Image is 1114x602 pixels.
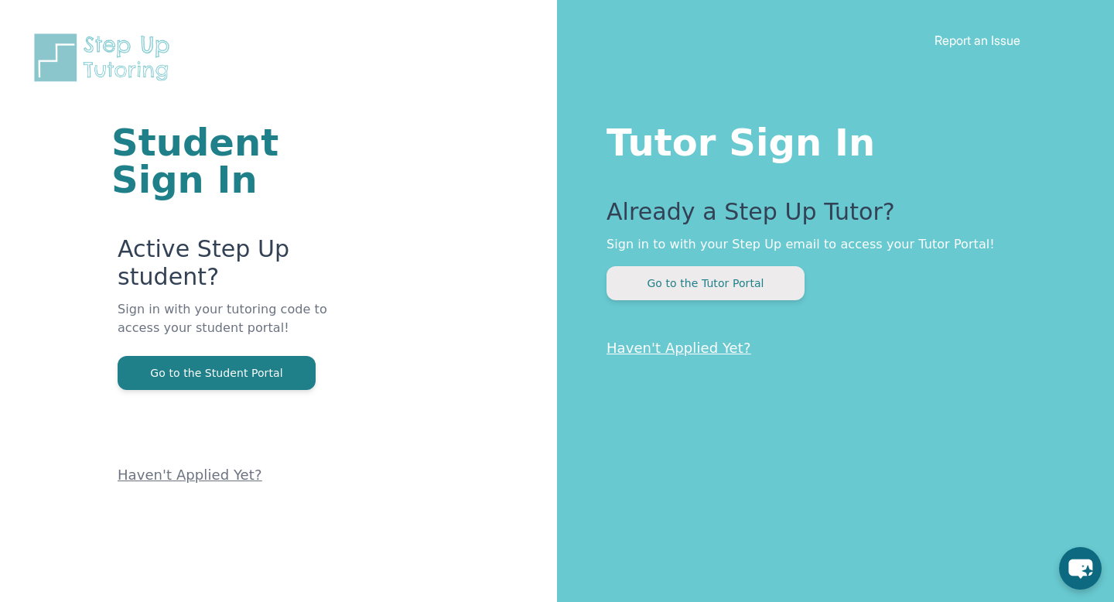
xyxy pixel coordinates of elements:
[31,31,179,84] img: Step Up Tutoring horizontal logo
[607,340,751,356] a: Haven't Applied Yet?
[607,198,1052,235] p: Already a Step Up Tutor?
[118,467,262,483] a: Haven't Applied Yet?
[118,365,316,380] a: Go to the Student Portal
[118,235,371,300] p: Active Step Up student?
[111,124,371,198] h1: Student Sign In
[607,118,1052,161] h1: Tutor Sign In
[118,300,371,356] p: Sign in with your tutoring code to access your student portal!
[118,356,316,390] button: Go to the Student Portal
[607,275,805,290] a: Go to the Tutor Portal
[935,32,1020,48] a: Report an Issue
[607,266,805,300] button: Go to the Tutor Portal
[607,235,1052,254] p: Sign in to with your Step Up email to access your Tutor Portal!
[1059,547,1102,590] button: chat-button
